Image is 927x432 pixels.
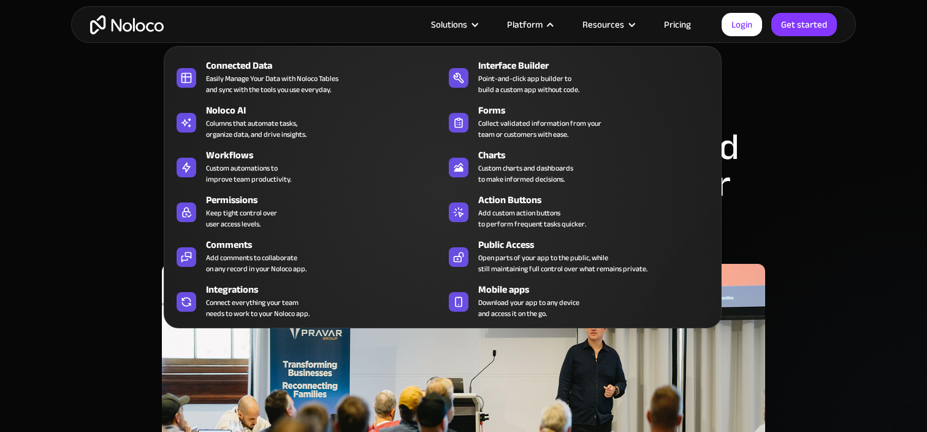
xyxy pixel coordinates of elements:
[206,193,448,207] div: Permissions
[90,15,164,34] a: home
[170,280,443,322] a: IntegrationsConnect everything your teamneeds to work to your Noloco app.
[206,73,338,95] div: Easily Manage Your Data with Noloco Tables and sync with the tools you use everyday.
[170,145,443,187] a: WorkflowsCustom automations toimprove team productivity.
[206,252,307,274] div: Add comments to collaborate on any record in your Noloco app.
[478,207,586,229] div: Add custom action buttons to perform frequent tasks quicker.
[431,17,467,33] div: Solutions
[416,17,492,33] div: Solutions
[478,163,573,185] div: Custom charts and dashboards to make informed decisions.
[567,17,649,33] div: Resources
[164,29,722,328] nav: Platform
[478,103,720,118] div: Forms
[206,237,448,252] div: Comments
[478,297,579,319] span: Download your app to any device and access it on the go.
[206,148,448,163] div: Workflows
[478,118,601,140] div: Collect validated information from your team or customers with ease.
[771,13,837,36] a: Get started
[443,56,715,98] a: Interface BuilderPoint-and-click app builder tobuild a custom app without code.
[170,56,443,98] a: Connected DataEasily Manage Your Data with Noloco Tablesand sync with the tools you use everyday.
[443,145,715,187] a: ChartsCustom charts and dashboardsto make informed decisions.
[478,73,579,95] div: Point-and-click app builder to build a custom app without code.
[649,17,706,33] a: Pricing
[478,148,720,163] div: Charts
[170,101,443,142] a: Noloco AIColumns that automate tasks,organize data, and drive insights.
[478,237,720,252] div: Public Access
[170,235,443,277] a: CommentsAdd comments to collaborateon any record in your Noloco app.
[443,101,715,142] a: FormsCollect validated information from yourteam or customers with ease.
[206,103,448,118] div: Noloco AI
[507,17,543,33] div: Platform
[206,282,448,297] div: Integrations
[162,129,765,239] h1: Why [PERSON_NAME] Group swapped Excel for a custom, no-code app their coaches can trust
[478,58,720,73] div: Interface Builder
[582,17,624,33] div: Resources
[478,282,720,297] div: Mobile apps
[206,58,448,73] div: Connected Data
[478,193,720,207] div: Action Buttons
[170,190,443,232] a: PermissionsKeep tight control overuser access levels.
[443,235,715,277] a: Public AccessOpen parts of your app to the public, whilestill maintaining full control over what ...
[492,17,567,33] div: Platform
[206,118,307,140] div: Columns that automate tasks, organize data, and drive insights.
[722,13,762,36] a: Login
[478,252,647,274] div: Open parts of your app to the public, while still maintaining full control over what remains priv...
[443,280,715,322] a: Mobile appsDownload your app to any deviceand access it on the go.
[206,207,277,229] div: Keep tight control over user access levels.
[206,163,291,185] div: Custom automations to improve team productivity.
[443,190,715,232] a: Action ButtonsAdd custom action buttonsto perform frequent tasks quicker.
[206,297,310,319] div: Connect everything your team needs to work to your Noloco app.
